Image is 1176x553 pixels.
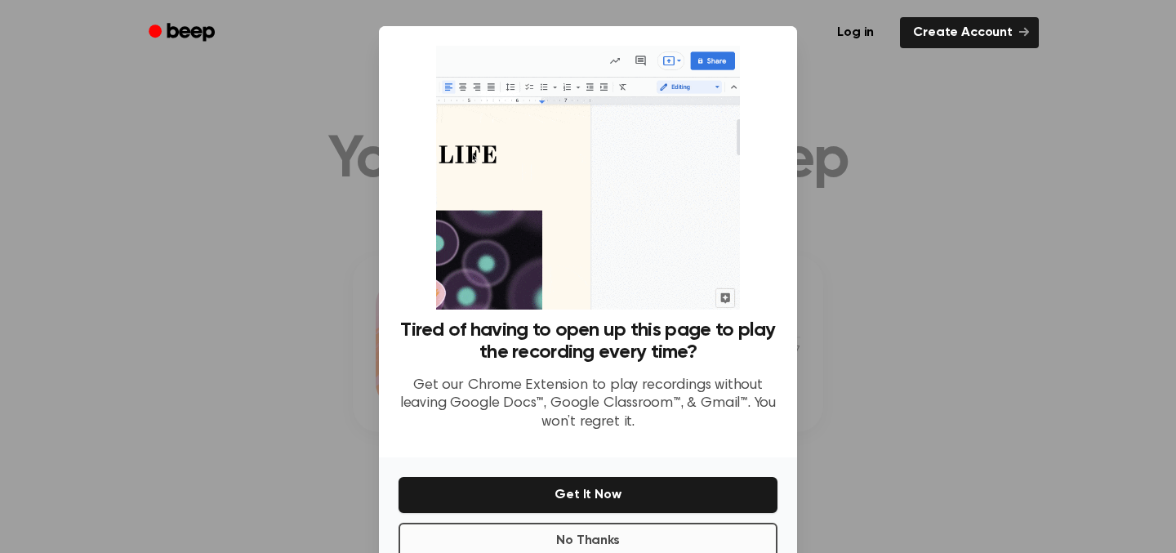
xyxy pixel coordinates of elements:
a: Log in [821,14,890,51]
h3: Tired of having to open up this page to play the recording every time? [399,319,777,363]
a: Beep [137,17,229,49]
button: Get It Now [399,477,777,513]
a: Create Account [900,17,1039,48]
img: Beep extension in action [436,46,739,310]
p: Get our Chrome Extension to play recordings without leaving Google Docs™, Google Classroom™, & Gm... [399,377,777,432]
